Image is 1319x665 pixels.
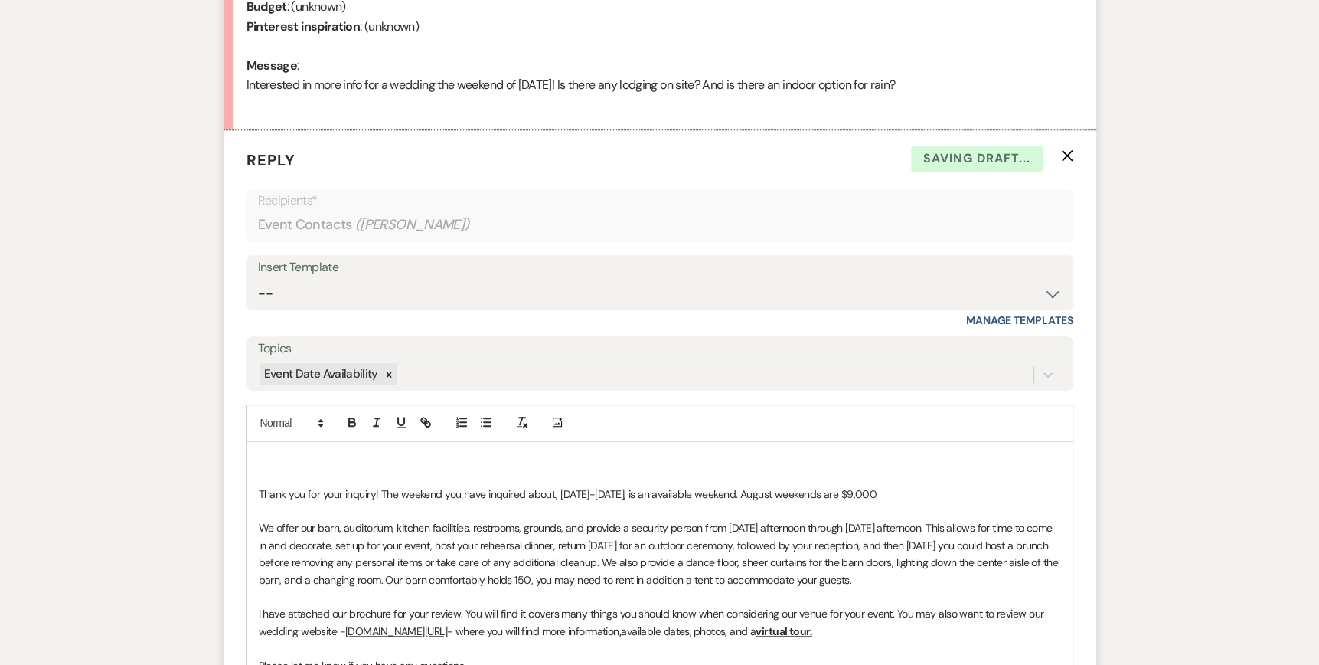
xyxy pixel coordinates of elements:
div: Insert Template [258,257,1062,279]
a: Manage Templates [966,313,1073,327]
strong: , [619,624,621,638]
span: available dates, [621,624,691,638]
span: We offer our barn, auditorium, kitchen facilities, restrooms, grounds, and provide a security per... [259,521,1061,586]
div: Event Date Availability [260,363,380,385]
span: photos, and a [694,624,756,638]
span: Saving draft... [911,146,1043,172]
label: Topics [258,338,1062,360]
span: Reply [246,150,295,170]
span: ( [PERSON_NAME] ) [355,215,470,235]
span: Thank you for your inquiry! The weekend you have inquired about, [DATE]-[DATE], is an available w... [259,487,878,501]
u: virtual tour. [756,624,812,638]
b: Message [246,57,298,74]
span: - where you will find more information [447,624,619,638]
span: I have attached our brochure for your review. You will find it covers many things you should know... [259,607,1046,637]
b: Pinterest inspiration [246,18,361,34]
div: Event Contacts [258,210,1062,240]
p: Recipients* [258,191,1062,211]
u: [DOMAIN_NAME][URL] [345,624,447,638]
